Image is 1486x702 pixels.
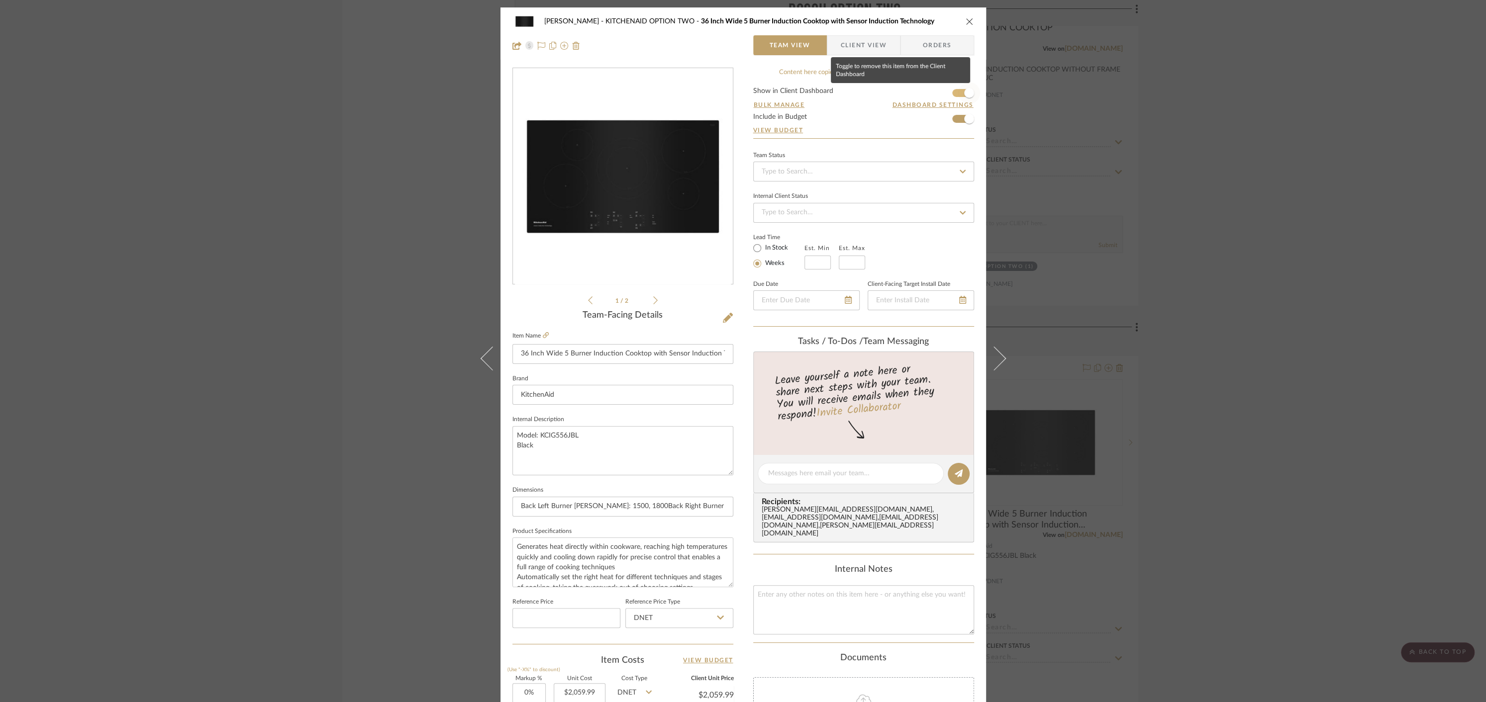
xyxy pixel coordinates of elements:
[912,35,963,55] span: Orders
[620,298,625,304] span: /
[753,203,974,223] input: Type to Search…
[625,298,630,304] span: 2
[763,259,785,268] label: Weeks
[892,100,974,109] button: Dashboard Settings
[512,385,733,405] input: Enter Brand
[512,654,733,666] div: Item Costs
[868,282,950,287] label: Client-Facing Target Install Date
[770,35,810,55] span: Team View
[512,11,536,31] img: d6733456-896f-4a8c-9755-4a411dc7f519_48x40.jpg
[815,398,900,423] a: Invite Collaborator
[753,126,974,134] a: View Budget
[701,18,934,25] span: 36 Inch Wide 5 Burner Induction Cooktop with Sensor Induction Technology
[753,564,974,575] div: Internal Notes
[753,337,974,348] div: team Messaging
[515,69,731,284] img: d6733456-896f-4a8c-9755-4a411dc7f519_436x436.jpg
[753,68,974,78] div: Content here copies to Client View - confirm visibility there.
[625,600,680,605] label: Reference Price Type
[664,676,734,681] label: Client Unit Price
[753,233,804,242] label: Lead Time
[753,100,805,109] button: Bulk Manage
[753,242,804,269] mat-radio-group: Select item type
[512,600,553,605] label: Reference Price
[615,298,620,304] span: 1
[753,153,785,158] div: Team Status
[762,506,970,538] div: [PERSON_NAME][EMAIL_ADDRESS][DOMAIN_NAME] , [EMAIL_ADDRESS][DOMAIN_NAME] , [EMAIL_ADDRESS][DOMAIN...
[753,282,778,287] label: Due Date
[512,676,546,681] label: Markup %
[512,497,733,517] input: Enter the dimensions of this item
[753,653,974,664] div: Documents
[683,654,733,666] a: View Budget
[513,69,733,284] div: 0
[753,194,808,199] div: Internal Client Status
[868,290,974,310] input: Enter Install Date
[839,245,865,252] label: Est. Max
[544,18,605,25] span: [PERSON_NAME]
[841,35,887,55] span: Client View
[965,17,974,26] button: close
[753,162,974,181] input: Type to Search…
[512,488,543,493] label: Dimensions
[512,344,733,364] input: Enter Item Name
[512,332,549,340] label: Item Name
[613,676,656,681] label: Cost Type
[798,337,863,346] span: Tasks / To-Dos /
[804,245,830,252] label: Est. Min
[512,310,733,321] div: Team-Facing Details
[554,676,605,681] label: Unit Cost
[605,18,701,25] span: KITCHENAID OPTION TWO
[752,358,975,425] div: Leave yourself a note here or share next steps with your team. You will receive emails when they ...
[512,376,528,381] label: Brand
[572,42,580,50] img: Remove from project
[753,290,860,310] input: Enter Due Date
[512,529,572,534] label: Product Specifications
[762,497,970,506] span: Recipients:
[512,417,564,422] label: Internal Description
[763,244,788,253] label: In Stock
